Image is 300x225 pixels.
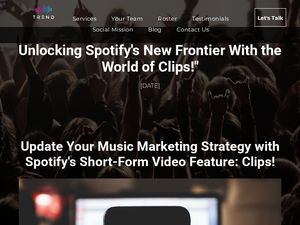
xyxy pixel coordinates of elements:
a: Your Team [104,13,150,24]
a: Contact Us [169,24,217,35]
a: Services [65,13,104,24]
a: Social Mission [85,24,141,35]
span: Strategy with Spotify's Short-Form Video Feature: Clips! [25,139,280,169]
a: Blog [141,24,169,35]
a: Testimonials [184,13,236,24]
span: Update Your Music [21,139,133,154]
div: [DATE] [11,81,289,90]
span: Let's Talk [258,9,283,27]
h3: Unlocking Spotify's New Frontier With the World of Clips!" [11,41,289,76]
img: logo [33,6,54,19]
span: Marketing [137,139,198,154]
a: Let's Talk [255,8,286,27]
a: Roster [150,13,184,24]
